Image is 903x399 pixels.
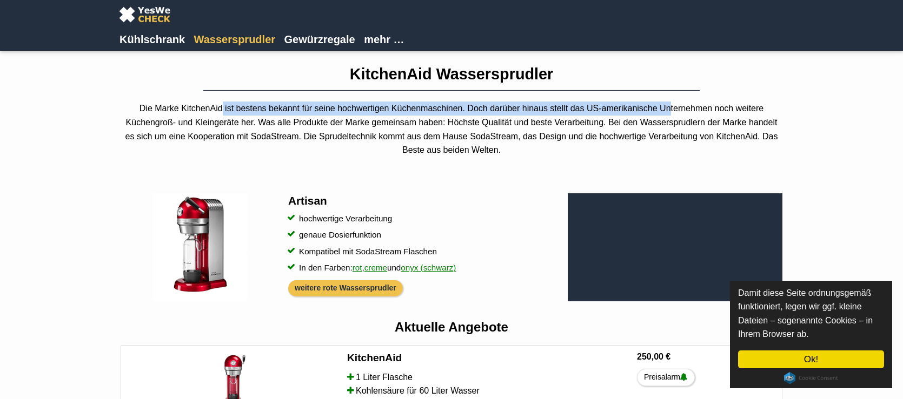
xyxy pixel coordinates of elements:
[784,372,838,384] a: Cookie Consent plugin for the EU cookie law
[121,65,782,84] h1: KitchenAid Wassersprudler
[191,30,278,46] a: Wassersprudler
[361,30,407,46] a: mehr …
[347,351,628,367] a: KitchenAid
[121,319,782,335] h2: Aktuelle Angebote
[288,212,559,226] li: hochwertige Verarbeitung
[288,193,559,208] h3: Artisan
[637,351,773,363] h6: 250,00 €
[353,256,362,279] a: rot
[568,193,782,301] iframe: KitchenAid Wassersprudler Artisan
[738,350,884,368] a: Ok!
[295,283,396,292] a: weitere rote Wassersprudler
[288,261,559,275] li: In den Farben: , und
[288,228,559,242] li: genaue Dosierfunktion
[356,370,413,384] span: 1 Liter Flasche
[121,102,782,157] p: Die Marke KitchenAid ist bestens bekannt für seine hochwertigen Küchenmaschinen. Doch darüber hin...
[116,5,173,24] img: YesWeCheck Logo
[116,30,188,46] a: Kühlschrank
[347,351,402,365] h4: KitchenAid
[153,193,247,301] img: KitchenAid Wassersprudler Artisan Rot
[738,286,884,341] p: Damit diese Seite ordnungsgemäß funktioniert, legen wir ggf. kleine Dateien – sogenannte Cookies ...
[356,384,480,398] span: Kohlensäure für 60 Liter Wasser
[288,245,559,259] li: Kompatibel mit SodaStream Flaschen
[364,256,387,279] a: creme
[637,369,695,386] a: Preisalarm
[281,30,358,46] a: Gewürzregale
[401,256,456,279] a: onyx (schwarz)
